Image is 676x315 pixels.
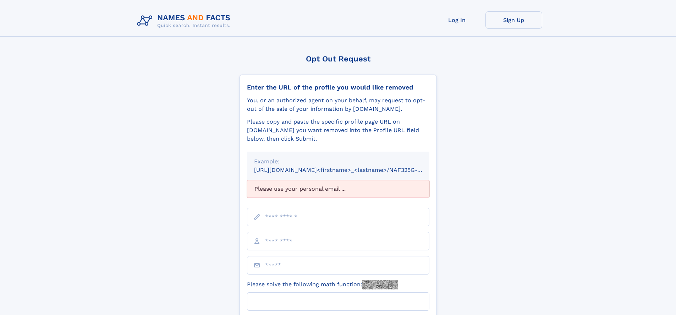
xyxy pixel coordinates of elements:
div: Opt Out Request [240,54,437,63]
a: Log In [429,11,485,29]
div: Example: [254,157,422,166]
div: Please use your personal email ... [247,180,429,198]
img: Logo Names and Facts [134,11,236,31]
a: Sign Up [485,11,542,29]
div: Please copy and paste the specific profile page URL on [DOMAIN_NAME] you want removed into the Pr... [247,118,429,143]
div: Enter the URL of the profile you would like removed [247,83,429,91]
label: Please solve the following math function: [247,280,398,289]
small: [URL][DOMAIN_NAME]<firstname>_<lastname>/NAF325G-xxxxxxxx [254,167,443,173]
div: You, or an authorized agent on your behalf, may request to opt-out of the sale of your informatio... [247,96,429,113]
